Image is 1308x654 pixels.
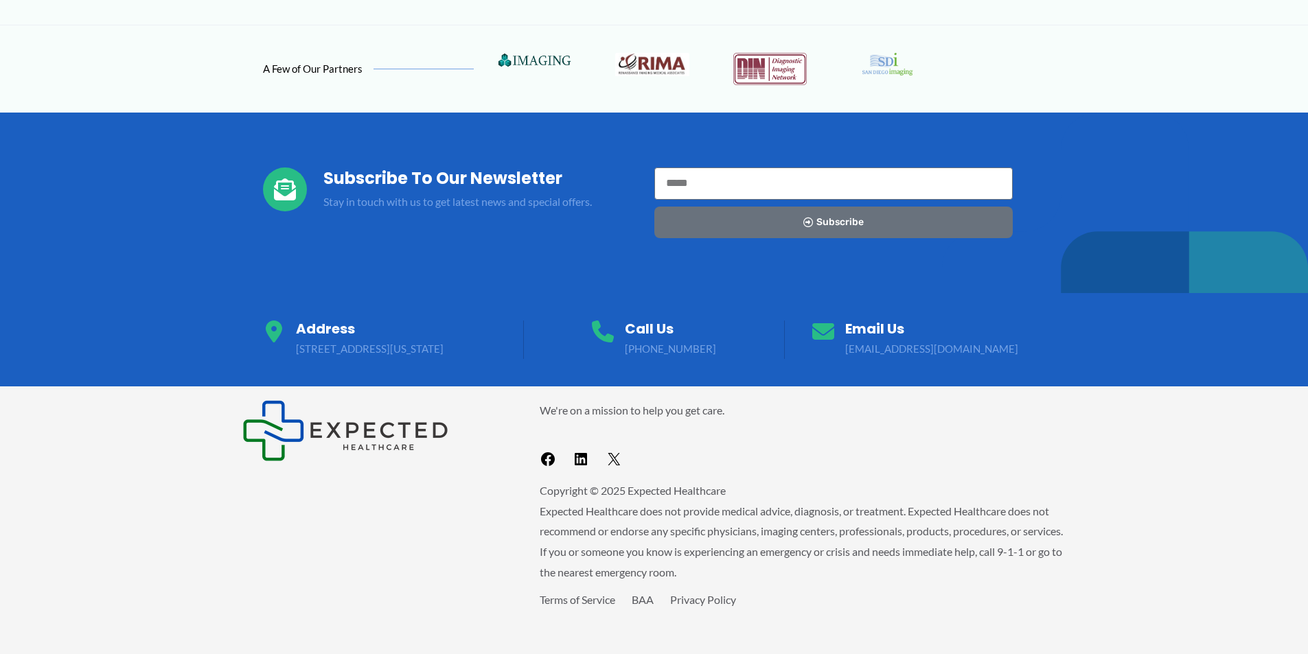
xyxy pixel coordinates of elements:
a: Terms of Service [540,593,615,606]
span: Copyright © 2025 Expected Healthcare [540,484,726,497]
button: Subscribe [654,207,1013,238]
span: Subscribe [816,218,864,227]
aside: Footer Widget 2 [540,400,1066,474]
aside: Footer Widget 1 [242,400,505,461]
span: Expected Healthcare does not provide medical advice, diagnosis, or treatment. Expected Healthcare... [540,504,1063,579]
img: Expected Healthcare Logo - side, dark font, small [242,400,448,461]
p: ‪[PHONE_NUMBER]‬ [625,340,716,359]
a: BAA [632,593,654,606]
aside: Footer Widget 3 [540,589,1066,641]
p: We're on a mission to help you get care. [540,400,1066,421]
a: Email Us [812,320,834,342]
span: Call Us [625,319,674,338]
span: A Few of Our Partners [263,64,363,74]
p: Stay in touch with us to get latest news and special offers. [323,191,654,212]
p: [STREET_ADDRESS][US_STATE] [296,340,444,359]
a: Email Us [845,319,904,338]
p: [EMAIL_ADDRESS][DOMAIN_NAME] [845,340,1018,359]
a: Privacy Policy [670,593,736,606]
span: Address [296,319,355,338]
span: Subscribe To Our Newsletter [323,167,562,189]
